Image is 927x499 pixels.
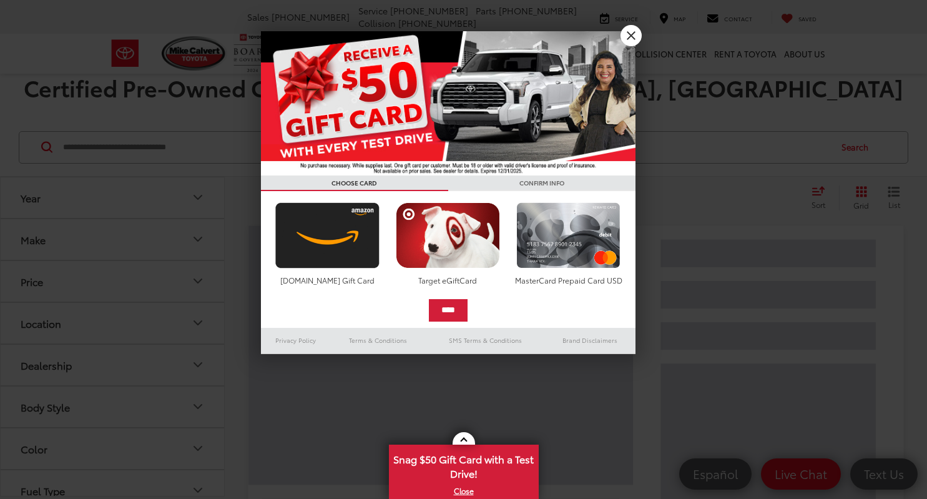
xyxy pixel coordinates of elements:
[330,333,426,348] a: Terms & Conditions
[272,202,383,269] img: amazoncard.png
[513,202,624,269] img: mastercard.png
[448,175,635,191] h3: CONFIRM INFO
[390,446,537,484] span: Snag $50 Gift Card with a Test Drive!
[272,275,383,285] div: [DOMAIN_NAME] Gift Card
[261,175,448,191] h3: CHOOSE CARD
[393,275,503,285] div: Target eGiftCard
[261,31,635,175] img: 55838_top_625864.jpg
[513,275,624,285] div: MasterCard Prepaid Card USD
[544,333,635,348] a: Brand Disclaimers
[393,202,503,269] img: targetcard.png
[261,333,331,348] a: Privacy Policy
[426,333,544,348] a: SMS Terms & Conditions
